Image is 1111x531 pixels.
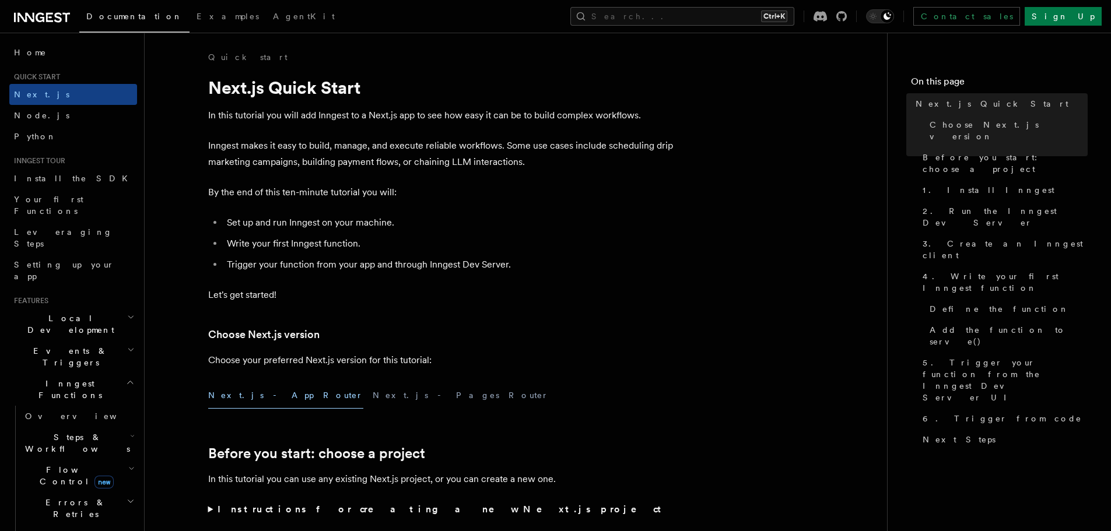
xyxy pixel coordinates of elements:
[9,308,137,340] button: Local Development
[9,378,126,401] span: Inngest Functions
[373,382,549,409] button: Next.js - Pages Router
[930,119,1088,142] span: Choose Next.js version
[20,459,137,492] button: Flow Controlnew
[9,221,137,254] a: Leveraging Steps
[208,184,675,201] p: By the end of this ten-minute tutorial you will:
[266,3,342,31] a: AgentKit
[9,126,137,147] a: Python
[9,72,60,82] span: Quick start
[918,201,1088,233] a: 2. Run the Inngest Dev Server
[925,114,1088,147] a: Choose Next.js version
[25,412,145,421] span: Overview
[913,7,1020,26] a: Contact sales
[918,352,1088,408] a: 5. Trigger your function from the Inngest Dev Server UI
[14,260,114,281] span: Setting up your app
[14,90,69,99] span: Next.js
[14,111,69,120] span: Node.js
[190,3,266,31] a: Examples
[9,42,137,63] a: Home
[923,184,1054,196] span: 1. Install Inngest
[923,205,1088,228] span: 2. Run the Inngest Dev Server
[223,256,675,273] li: Trigger your function from your app and through Inngest Dev Server.
[918,266,1088,298] a: 4. Write your first Inngest function
[923,357,1088,403] span: 5. Trigger your function from the Inngest Dev Server UI
[218,504,666,515] strong: Instructions for creating a new Next.js project
[20,464,128,487] span: Flow Control
[20,406,137,427] a: Overview
[208,501,675,518] summary: Instructions for creating a new Next.js project
[911,75,1088,93] h4: On this page
[866,9,894,23] button: Toggle dark mode
[208,138,675,170] p: Inngest makes it easy to build, manage, and execute reliable workflows. Some use cases include sc...
[9,254,137,287] a: Setting up your app
[20,431,130,455] span: Steps & Workflows
[923,434,996,445] span: Next Steps
[14,132,57,141] span: Python
[923,152,1088,175] span: Before you start: choose a project
[9,296,48,305] span: Features
[925,319,1088,352] a: Add the function to serve()
[9,189,137,221] a: Your first Functions
[9,340,137,373] button: Events & Triggers
[94,476,114,488] span: new
[918,180,1088,201] a: 1. Install Inngest
[918,147,1088,180] a: Before you start: choose a project
[208,287,675,303] p: Let's get started!
[223,235,675,252] li: Write your first Inngest function.
[761,10,787,22] kbd: Ctrl+K
[79,3,190,33] a: Documentation
[911,93,1088,114] a: Next.js Quick Start
[930,324,1088,347] span: Add the function to serve()
[14,174,135,183] span: Install the SDK
[273,12,335,21] span: AgentKit
[9,84,137,105] a: Next.js
[20,492,137,525] button: Errors & Retries
[9,373,137,406] button: Inngest Functions
[930,303,1069,315] span: Define the function
[923,413,1082,424] span: 6. Trigger from code
[14,195,83,216] span: Your first Functions
[9,312,127,336] span: Local Development
[925,298,1088,319] a: Define the function
[86,12,183,21] span: Documentation
[208,107,675,124] p: In this tutorial you will add Inngest to a Next.js app to see how easy it can be to build complex...
[923,270,1088,294] span: 4. Write your first Inngest function
[208,51,288,63] a: Quick start
[208,77,675,98] h1: Next.js Quick Start
[9,345,127,368] span: Events & Triggers
[916,98,1068,110] span: Next.js Quick Start
[918,429,1088,450] a: Next Steps
[918,233,1088,266] a: 3. Create an Inngest client
[14,227,113,248] span: Leveraging Steps
[1025,7,1102,26] a: Sign Up
[197,12,259,21] span: Examples
[918,408,1088,429] a: 6. Trigger from code
[208,445,425,462] a: Before you start: choose a project
[9,156,65,166] span: Inngest tour
[208,382,363,409] button: Next.js - App Router
[208,352,675,368] p: Choose your preferred Next.js version for this tutorial:
[20,497,127,520] span: Errors & Retries
[9,168,137,189] a: Install the SDK
[223,214,675,231] li: Set up and run Inngest on your machine.
[14,47,47,58] span: Home
[208,326,320,343] a: Choose Next.js version
[570,7,794,26] button: Search...Ctrl+K
[20,427,137,459] button: Steps & Workflows
[9,105,137,126] a: Node.js
[208,471,675,487] p: In this tutorial you can use any existing Next.js project, or you can create a new one.
[923,238,1088,261] span: 3. Create an Inngest client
